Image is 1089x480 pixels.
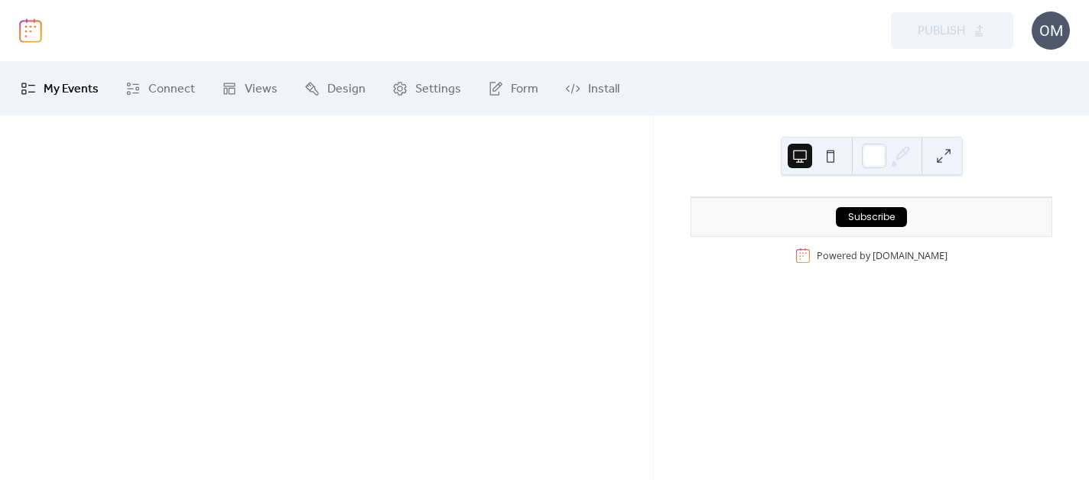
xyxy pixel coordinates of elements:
[327,80,366,99] span: Design
[588,80,619,99] span: Install
[148,80,195,99] span: Connect
[511,80,538,99] span: Form
[873,249,948,262] a: [DOMAIN_NAME]
[381,68,473,109] a: Settings
[114,68,206,109] a: Connect
[476,68,550,109] a: Form
[293,68,377,109] a: Design
[415,80,461,99] span: Settings
[44,80,99,99] span: My Events
[554,68,631,109] a: Install
[245,80,278,99] span: Views
[210,68,289,109] a: Views
[836,207,907,227] button: Subscribe
[9,68,110,109] a: My Events
[817,249,948,262] div: Powered by
[19,18,42,43] img: logo
[1032,11,1070,50] div: OM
